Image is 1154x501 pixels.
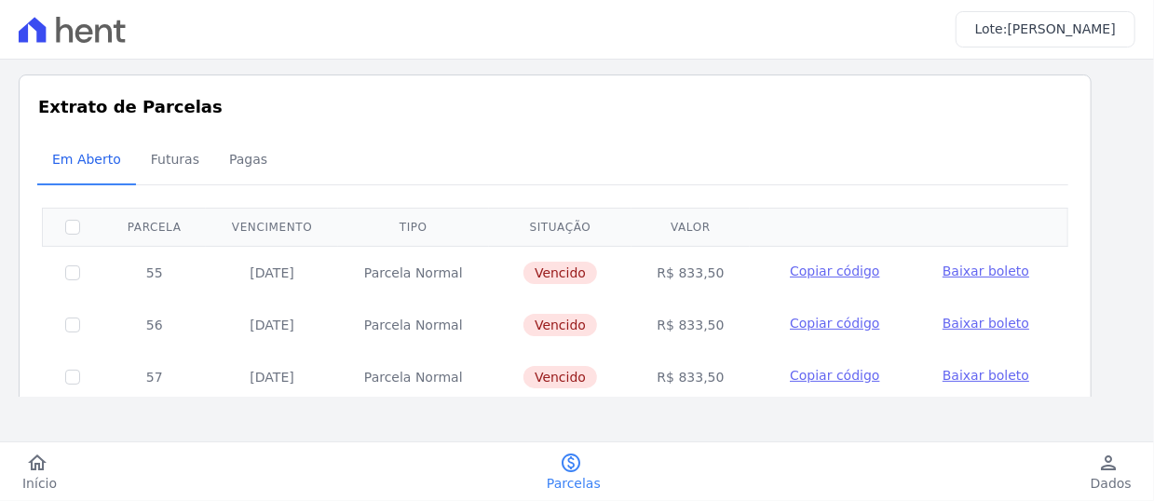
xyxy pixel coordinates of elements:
[338,208,489,246] th: Tipo
[37,137,136,185] a: Em Aberto
[218,141,278,178] span: Pagas
[772,314,898,332] button: Copiar código
[631,351,749,403] td: R$ 833,50
[523,262,597,284] span: Vencido
[206,351,338,403] td: [DATE]
[790,368,879,383] span: Copiar código
[206,208,338,246] th: Vencimento
[206,299,338,351] td: [DATE]
[943,314,1029,332] a: Baixar boleto
[41,141,132,178] span: Em Aberto
[523,314,597,336] span: Vencido
[547,474,601,493] span: Parcelas
[206,246,338,299] td: [DATE]
[523,366,597,388] span: Vencido
[790,264,879,278] span: Copiar código
[1097,452,1120,474] i: person
[38,94,1072,119] h3: Extrato de Parcelas
[102,351,206,403] td: 57
[338,351,489,403] td: Parcela Normal
[943,366,1029,385] a: Baixar boleto
[943,264,1029,278] span: Baixar boleto
[338,299,489,351] td: Parcela Normal
[140,141,210,178] span: Futuras
[631,208,749,246] th: Valor
[214,137,282,185] a: Pagas
[943,368,1029,383] span: Baixar boleto
[136,137,214,185] a: Futuras
[1068,452,1154,493] a: personDados
[26,452,48,474] i: home
[102,246,206,299] td: 55
[102,299,206,351] td: 56
[102,208,206,246] th: Parcela
[338,246,489,299] td: Parcela Normal
[631,299,749,351] td: R$ 833,50
[772,262,898,280] button: Copiar código
[790,316,879,331] span: Copiar código
[1091,474,1132,493] span: Dados
[943,316,1029,331] span: Baixar boleto
[943,262,1029,280] a: Baixar boleto
[772,366,898,385] button: Copiar código
[1008,21,1116,36] span: [PERSON_NAME]
[524,452,623,493] a: paidParcelas
[22,474,57,493] span: Início
[975,20,1116,39] h3: Lote:
[560,452,582,474] i: paid
[631,246,749,299] td: R$ 833,50
[489,208,632,246] th: Situação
